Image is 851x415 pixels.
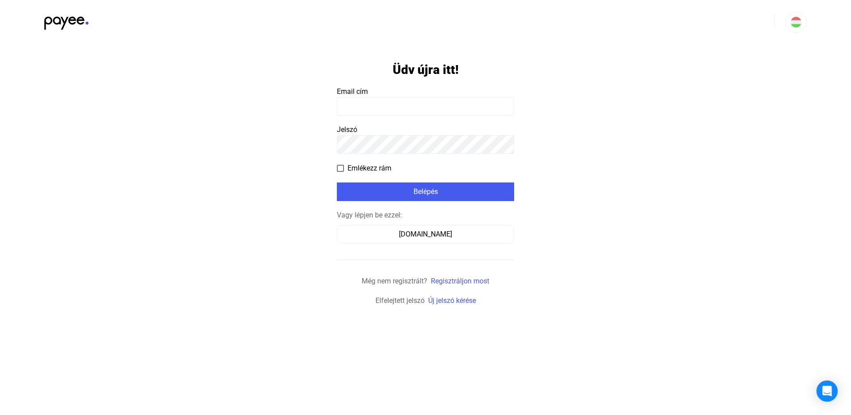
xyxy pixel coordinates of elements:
button: Belépés [337,182,514,201]
a: Új jelszó kérése [428,296,476,305]
span: Email cím [337,87,368,96]
button: [DOMAIN_NAME] [337,225,514,244]
span: Emlékezz rám [347,163,391,174]
span: Még nem regisztrált? [362,277,427,285]
div: [DOMAIN_NAME] [340,229,511,240]
div: Belépés [340,186,511,197]
a: Regisztráljon most [431,277,489,285]
a: [DOMAIN_NAME] [337,230,514,238]
span: Elfelejtett jelszó [375,296,425,305]
h1: Üdv újra itt! [393,62,459,78]
img: black-payee-blue-dot.svg [44,12,89,30]
div: Vagy lépjen be ezzel: [337,210,514,221]
img: HU [791,17,801,27]
span: Jelszó [337,125,357,134]
button: HU [785,12,807,33]
div: Open Intercom Messenger [816,380,838,402]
